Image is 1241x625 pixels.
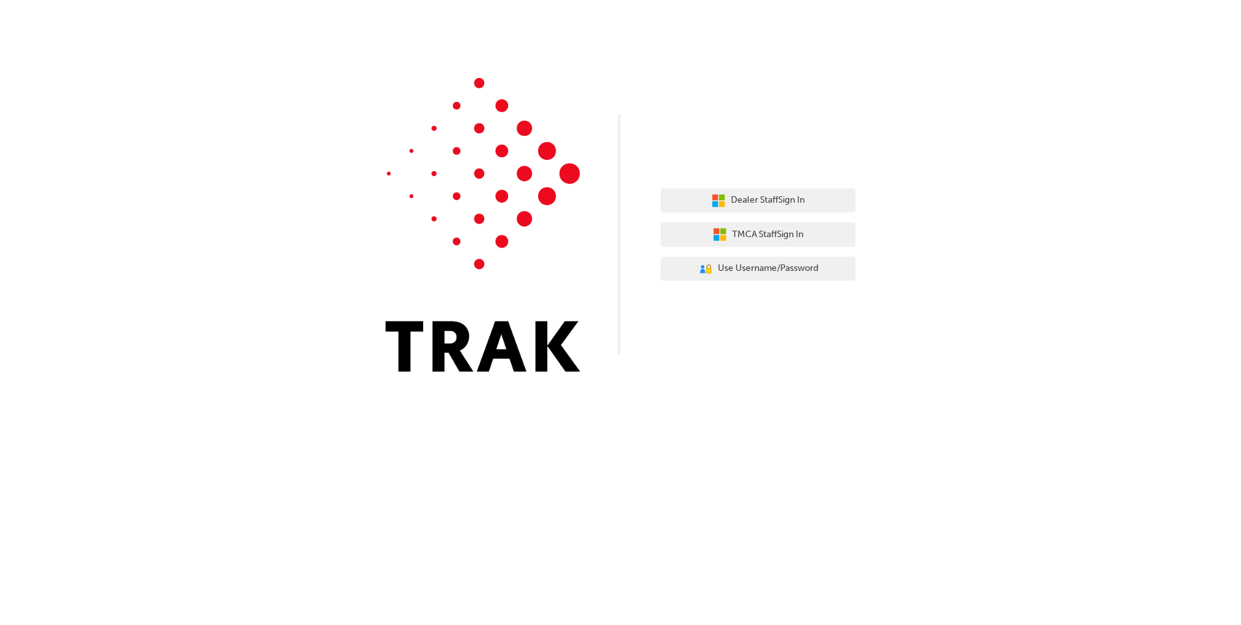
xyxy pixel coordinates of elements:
button: Use Username/Password [661,257,855,281]
img: Trak [386,78,580,372]
span: Use Username/Password [718,261,818,276]
span: TMCA Staff Sign In [732,227,804,242]
button: TMCA StaffSign In [661,222,855,247]
button: Dealer StaffSign In [661,188,855,213]
span: Dealer Staff Sign In [731,193,805,208]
